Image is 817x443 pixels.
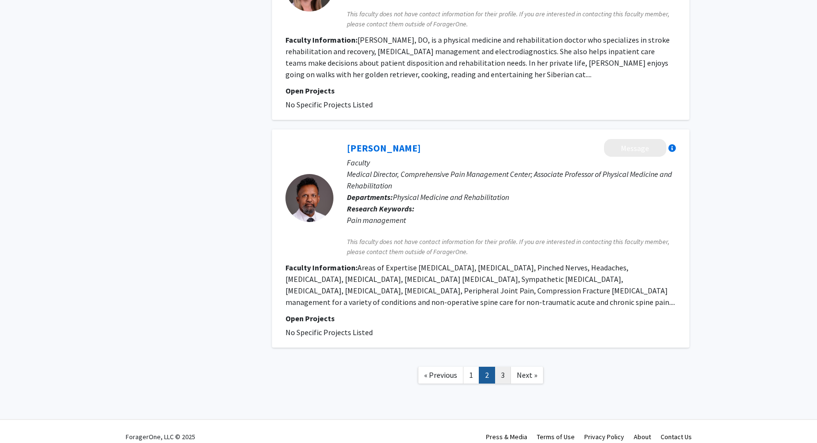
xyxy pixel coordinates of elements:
span: Physical Medicine and Rehabilitation [393,192,509,202]
iframe: Chat [7,400,41,436]
b: Faculty Information: [285,263,357,272]
a: Privacy Policy [584,432,624,441]
span: No Specific Projects Listed [285,100,373,109]
a: Contact Us [661,432,692,441]
button: Message Ebby Varghese [604,139,666,157]
span: Next » [517,370,537,380]
a: Press & Media [486,432,527,441]
p: Faculty [347,157,676,168]
a: Next [510,367,544,384]
p: Open Projects [285,313,676,324]
span: This faculty does not have contact information for their profile. If you are interested in contac... [347,9,676,29]
a: About [634,432,651,441]
span: « Previous [424,370,457,380]
div: More information [668,144,676,152]
a: 2 [479,367,495,384]
span: This faculty does not have contact information for their profile. If you are interested in contac... [347,237,676,257]
span: No Specific Projects Listed [285,327,373,337]
b: Departments: [347,192,393,202]
fg-read-more: Areas of Expertise [MEDICAL_DATA], [MEDICAL_DATA], Pinched Nerves, Headaches, [MEDICAL_DATA], [ME... [285,263,675,307]
b: Research Keywords: [347,204,414,213]
div: Pain management [347,214,676,226]
p: Medical Director, Comprehensive Pain Management Center; Associate Professor of Physical Medicine ... [347,168,676,191]
a: Terms of Use [537,432,575,441]
nav: Page navigation [272,357,689,396]
p: Open Projects [285,85,676,96]
a: 1 [463,367,479,384]
a: Previous [418,367,463,384]
a: 3 [495,367,511,384]
fg-read-more: [PERSON_NAME], DO, is a physical medicine and rehabilitation doctor who specializes in stroke reh... [285,35,670,79]
a: [PERSON_NAME] [347,142,421,154]
b: Faculty Information: [285,35,357,45]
